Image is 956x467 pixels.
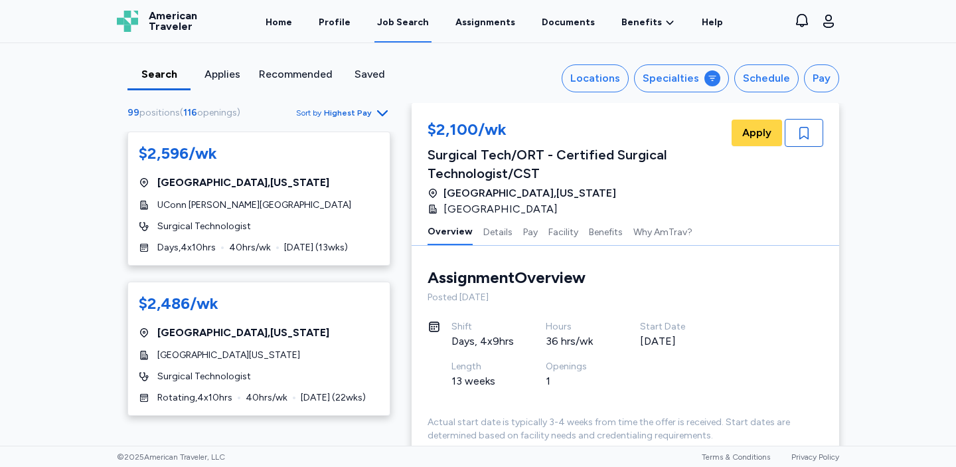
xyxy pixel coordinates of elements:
button: Facility [548,217,578,245]
div: Pay [813,70,831,86]
span: [GEOGRAPHIC_DATA] [443,201,558,217]
button: Overview [428,217,473,245]
div: Job Search [377,16,429,29]
div: Assignment Overview [428,267,586,288]
span: 40 hrs/wk [229,241,271,254]
span: [GEOGRAPHIC_DATA][US_STATE] [157,349,300,362]
span: positions [139,107,180,118]
div: Hours [546,320,608,333]
span: UConn [PERSON_NAME][GEOGRAPHIC_DATA] [157,199,351,212]
div: Schedule [743,70,790,86]
div: Saved [343,66,396,82]
span: [DATE] ( 13 wks) [284,241,348,254]
div: Start Date [640,320,702,333]
div: Length [451,360,514,373]
img: Logo [117,11,138,32]
button: Locations [562,64,629,92]
button: Benefits [589,217,623,245]
button: Why AmTrav? [633,217,692,245]
a: Terms & Conditions [702,452,770,462]
button: Details [483,217,513,245]
div: $2,100/wk [428,119,729,143]
div: Specialties [643,70,699,86]
div: $2,486/wk [139,293,218,314]
span: 116 [183,107,197,118]
span: [GEOGRAPHIC_DATA] , [US_STATE] [157,325,329,341]
div: 36 hrs/wk [546,333,608,349]
span: openings [197,107,237,118]
span: © 2025 American Traveler, LLC [117,452,225,462]
span: Surgical Technologist [157,370,251,383]
span: Apply [742,125,771,141]
span: [GEOGRAPHIC_DATA] , [US_STATE] [157,175,329,191]
button: Specialties [634,64,729,92]
span: Rotating , 4 x 10 hrs [157,391,232,405]
div: 13 weeks [451,373,514,389]
span: Days , 4 x 10 hrs [157,241,216,254]
div: ( ) [127,106,246,120]
div: Search [133,66,185,82]
span: 99 [127,107,139,118]
span: Benefits [621,16,662,29]
div: Posted [DATE] [428,291,823,304]
div: Actual start date is typically 3-4 weeks from time the offer is received. Start dates are determi... [428,416,823,442]
a: Benefits [621,16,675,29]
span: American Traveler [149,11,197,32]
span: [GEOGRAPHIC_DATA] , [US_STATE] [443,185,616,201]
span: [DATE] ( 22 wks) [301,391,366,405]
span: Surgical Technologist [157,220,251,233]
div: Shift [451,320,514,333]
button: Apply [732,120,782,146]
div: 1 [546,373,608,389]
div: Openings [546,360,608,373]
div: [DATE] [640,333,702,349]
button: Pay [804,64,839,92]
a: Privacy Policy [791,452,839,462]
div: Locations [570,70,620,86]
div: Surgical Tech/ORT - Certified Surgical Technologist/CST [428,145,729,183]
button: Pay [523,217,538,245]
a: Job Search [374,1,432,43]
button: Sort byHighest Pay [296,105,390,121]
div: Applies [196,66,248,82]
span: Highest Pay [324,108,372,118]
div: Days, 4x9hrs [451,333,514,349]
span: 40 hrs/wk [246,391,287,405]
button: Schedule [734,64,799,92]
div: $2,596/wk [139,143,217,164]
div: Recommended [259,66,333,82]
span: Sort by [296,108,321,118]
